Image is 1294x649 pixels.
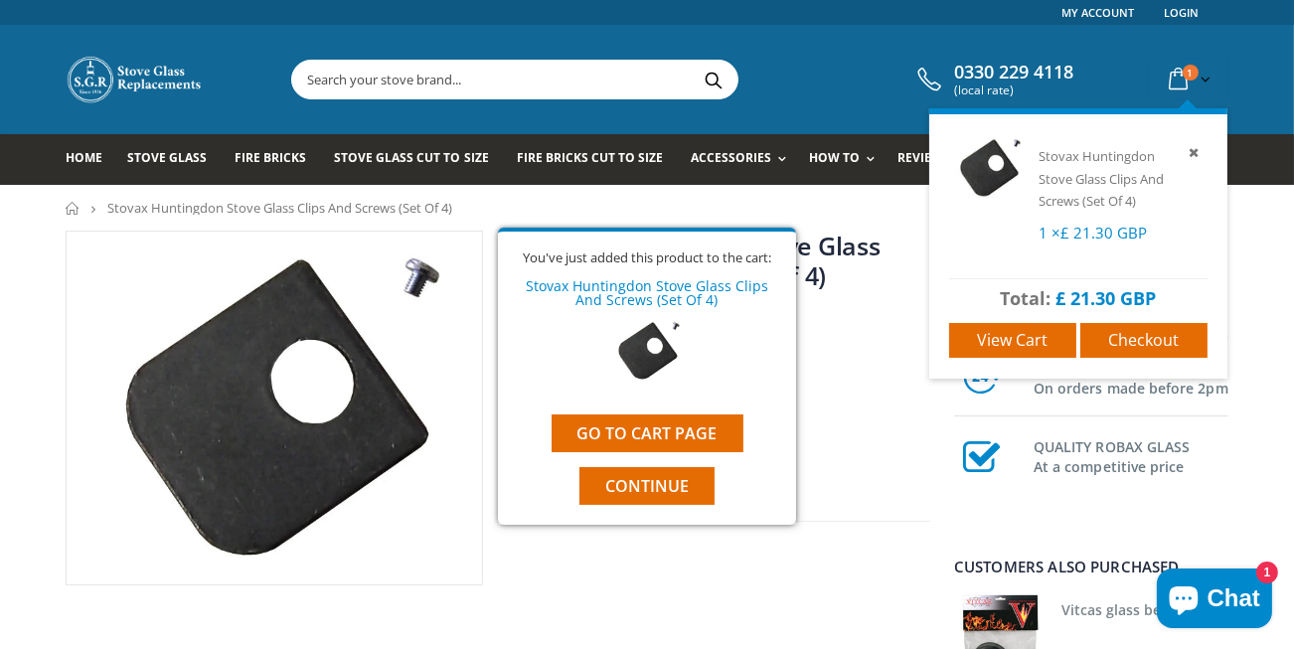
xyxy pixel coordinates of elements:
[1060,223,1147,243] span: £ 21.30 GBP
[691,149,771,166] span: Accessories
[1185,141,1208,164] a: Remove item
[607,317,688,386] img: Stovax Huntingdon Stove Glass Clips And Screws (Set Of 4)
[954,62,1073,83] span: 0330 229 4118
[1056,286,1157,310] span: £ 21.30 GBP
[235,149,306,166] span: Fire Bricks
[1001,286,1051,310] span: Total:
[1183,65,1199,81] span: 1
[552,414,743,452] a: Go to cart page
[127,149,207,166] span: Stove Glass
[954,560,1228,574] div: Customers also purchased...
[809,134,885,185] a: How To
[912,62,1073,97] a: 0330 229 4118 (local rate)
[517,149,663,166] span: Fire Bricks Cut To Size
[1151,568,1278,633] inbox-online-store-chat: Shopify online store chat
[1039,223,1147,243] span: 1 ×
[526,276,768,309] a: Stovax Huntingdon Stove Glass Clips And Screws (Set Of 4)
[513,229,881,292] a: Stovax Huntingdon Stove Glass Clips And Screws (Set Of 4)
[949,134,1029,202] img: Stovax Huntingdon Stove Glass Clips And Screws (Set Of 4)
[67,232,482,584] img: StovaxHuntingdonglassclipandscrew_800x_crop_center.webp
[949,323,1076,358] a: View cart
[897,134,965,185] a: Reviews
[691,61,735,98] button: Search
[1034,433,1228,477] h3: QUALITY ROBAX GLASS At a competitive price
[605,475,689,497] span: Continue
[1080,323,1208,358] a: Checkout
[66,55,205,104] img: Stove Glass Replacement
[691,134,796,185] a: Accessories
[579,467,715,505] button: Continue
[517,134,678,185] a: Fire Bricks Cut To Size
[292,61,960,98] input: Search your stove brand...
[978,329,1049,351] span: View cart
[897,149,950,166] span: Reviews
[127,134,222,185] a: Stove Glass
[809,149,860,166] span: How To
[66,149,102,166] span: Home
[235,134,321,185] a: Fire Bricks
[334,149,488,166] span: Stove Glass Cut To Size
[1109,329,1180,351] span: Checkout
[334,134,503,185] a: Stove Glass Cut To Size
[513,251,781,264] div: You've just added this product to the cart:
[1039,147,1164,210] a: Stovax Huntingdon Stove Glass Clips And Screws (Set Of 4)
[1162,60,1215,98] a: 1
[66,202,81,215] a: Home
[66,134,117,185] a: Home
[107,199,452,217] span: Stovax Huntingdon Stove Glass Clips And Screws (Set Of 4)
